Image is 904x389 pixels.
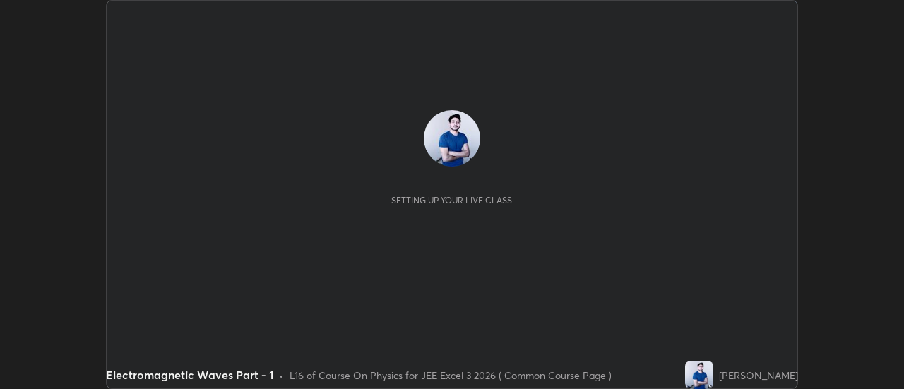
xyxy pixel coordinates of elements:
[719,368,798,383] div: [PERSON_NAME]
[685,361,713,389] img: 3
[424,110,480,167] img: 3
[290,368,612,383] div: L16 of Course On Physics for JEE Excel 3 2026 ( Common Course Page )
[391,195,512,205] div: Setting up your live class
[279,368,284,383] div: •
[106,366,273,383] div: Electromagnetic Waves Part - 1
